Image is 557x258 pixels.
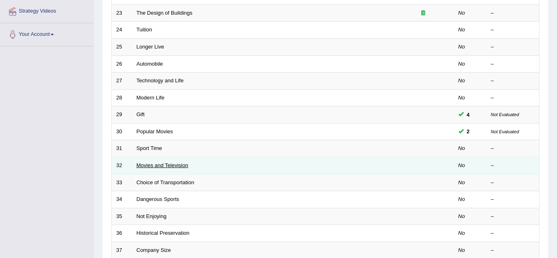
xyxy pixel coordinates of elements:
[112,4,132,22] td: 23
[491,129,519,134] small: Not Evaluated
[458,44,465,50] em: No
[137,26,153,33] a: Tuition
[137,61,163,67] a: Automobile
[458,95,465,101] em: No
[458,26,465,33] em: No
[137,95,165,101] a: Modern Life
[112,22,132,39] td: 24
[491,145,535,152] div: –
[137,196,179,202] a: Dangerous Sports
[491,60,535,68] div: –
[458,179,465,185] em: No
[458,61,465,67] em: No
[137,247,171,253] a: Company Size
[112,140,132,157] td: 31
[491,77,535,85] div: –
[491,112,519,117] small: Not Evaluated
[137,145,162,151] a: Sport Time
[0,23,93,44] a: Your Account
[112,208,132,225] td: 35
[397,9,449,17] div: Exam occurring question
[137,179,195,185] a: Choice of Transportation
[137,77,184,84] a: Technology and Life
[458,77,465,84] em: No
[491,229,535,237] div: –
[137,128,173,135] a: Popular Movies
[491,9,535,17] div: –
[458,145,465,151] em: No
[137,213,167,219] a: Not Enjoying
[458,10,465,16] em: No
[458,162,465,168] em: No
[112,73,132,90] td: 27
[491,196,535,203] div: –
[112,89,132,106] td: 28
[137,111,145,117] a: Gift
[137,230,190,236] a: Historical Preservation
[137,162,188,168] a: Movies and Television
[112,174,132,191] td: 33
[464,110,473,119] span: You can still take this question
[112,225,132,242] td: 36
[491,43,535,51] div: –
[137,10,192,16] a: The Design of Buildings
[458,213,465,219] em: No
[112,106,132,123] td: 29
[112,123,132,140] td: 30
[464,127,473,136] span: You can still take this question
[491,247,535,254] div: –
[491,26,535,34] div: –
[458,230,465,236] em: No
[458,247,465,253] em: No
[137,44,164,50] a: Longer Live
[112,191,132,208] td: 34
[491,213,535,221] div: –
[491,179,535,187] div: –
[112,55,132,73] td: 26
[491,162,535,170] div: –
[491,94,535,102] div: –
[458,196,465,202] em: No
[112,39,132,56] td: 25
[112,157,132,174] td: 32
